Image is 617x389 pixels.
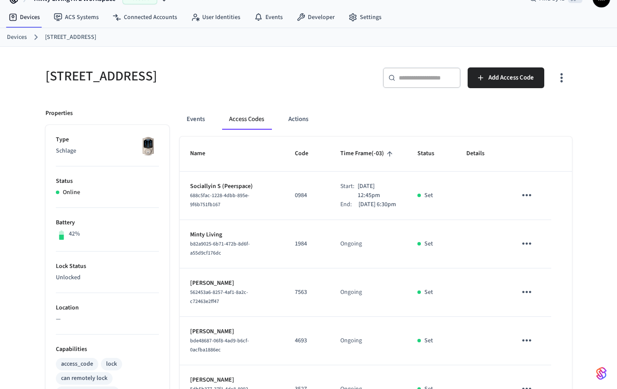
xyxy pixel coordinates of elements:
td: Ongoing [330,220,407,268]
p: Set [424,336,433,345]
p: Sociallyin S (Peerspace) [190,182,275,191]
td: Ongoing [330,317,407,365]
p: Location [56,303,159,312]
a: Connected Accounts [106,10,184,25]
span: 562453a6-8257-4af1-8a2c-c72463e2ff47 [190,289,248,305]
img: SeamLogoGradient.69752ec5.svg [596,367,607,380]
p: Unlocked [56,273,159,282]
button: Events [180,109,212,130]
p: Minty Living [190,230,275,239]
span: Time Frame(-03) [340,147,395,160]
p: Status [56,177,159,186]
p: 0984 [295,191,320,200]
p: 7563 [295,288,320,297]
p: Type [56,135,159,144]
button: Actions [281,109,315,130]
button: Access Codes [222,109,271,130]
p: [PERSON_NAME] [190,327,275,336]
div: End: [340,200,359,209]
a: ACS Systems [47,10,106,25]
p: [PERSON_NAME] [190,376,275,385]
span: Code [295,147,320,160]
h5: [STREET_ADDRESS] [45,67,304,85]
p: Schlage [56,147,159,156]
a: Settings [342,10,388,25]
a: User Identities [184,10,247,25]
a: Devices [7,33,27,42]
span: Add Access Code [488,72,534,83]
img: Schlage Sense Smart Deadbolt with Camelot Trim, Front [137,135,159,157]
p: 1984 [295,239,320,249]
p: Capabilities [56,345,159,354]
p: Set [424,239,433,249]
td: Ongoing [330,268,407,317]
p: Online [63,188,80,197]
div: ant example [180,109,572,130]
p: Set [424,288,433,297]
p: — [56,315,159,324]
p: [DATE] 6:30pm [359,200,396,209]
p: Set [424,191,433,200]
a: Events [247,10,290,25]
a: Devices [2,10,47,25]
span: Status [417,147,446,160]
div: lock [106,360,117,369]
div: access_code [61,360,93,369]
a: Developer [290,10,342,25]
p: Battery [56,218,159,227]
p: 42% [69,230,80,239]
div: can remotely lock [61,374,107,383]
p: [DATE] 12:45pm [358,182,397,200]
a: [STREET_ADDRESS] [45,33,96,42]
p: 4693 [295,336,320,345]
button: Add Access Code [468,67,544,88]
div: Start: [340,182,358,200]
span: Name [190,147,216,160]
span: Details [466,147,496,160]
span: b82a9025-6b71-472b-8d6f-a55d9cf176dc [190,240,250,257]
span: 688c5fac-1228-4dbb-895e-9f6b751fb167 [190,192,249,208]
p: Properties [45,109,73,118]
p: [PERSON_NAME] [190,279,275,288]
span: bde48687-06f8-4ad9-b6cf-0acfba1886ec [190,337,249,354]
p: Lock Status [56,262,159,271]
